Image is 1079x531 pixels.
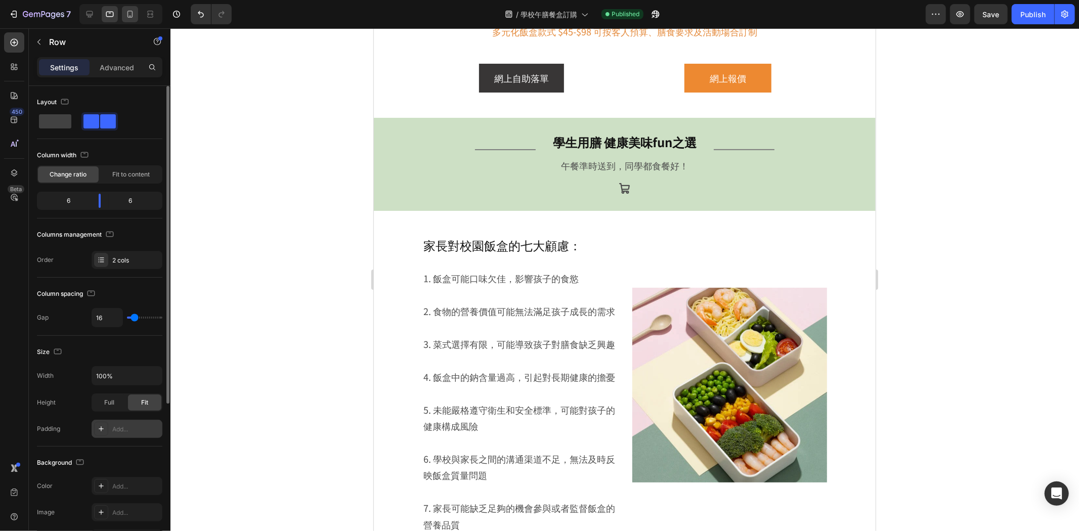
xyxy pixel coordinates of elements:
div: Add... [112,508,160,517]
a: 網上自助落單 [105,35,190,64]
div: Column width [37,149,91,162]
span: Full [104,398,114,407]
button: 7 [4,4,75,24]
button: Save [974,4,1008,24]
div: Size [37,345,64,359]
p: 1. 飯盒可能口味欠佳，影響孩子的食慾 [50,242,242,258]
p: Settings [50,62,78,73]
div: Add... [112,425,160,434]
div: Width [37,371,54,380]
p: 7. 家長可能缺乏足夠的機會參與或者監督飯盒的營養品質 [50,455,242,504]
div: Beta [8,185,24,193]
iframe: Design area [374,28,876,531]
p: 網上自助落單 [120,41,175,58]
div: Color [37,481,53,491]
p: 5. 未能嚴格遵守衛生和安全標準，可能對孩子的健康構成風險 [50,357,242,406]
button: Publish [1012,4,1054,24]
div: Image [37,508,55,517]
h2: 學生用膳 健康美味fun之選 [170,106,332,121]
div: Gap [37,313,49,322]
input: Auto [92,367,162,385]
p: 7 [66,8,71,20]
div: Undo/Redo [191,4,232,24]
p: 2. 食物的營養價值可能無法滿足孩子成長的需求 [50,258,242,291]
div: 2 cols [112,256,160,265]
div: Background [37,456,86,470]
div: 450 [10,108,24,116]
div: Layout [37,96,71,109]
div: Order [37,255,54,264]
p: 網上報價 [336,41,372,58]
span: Fit [141,398,148,407]
a: 網上報價 [311,35,398,64]
span: Published [612,10,639,19]
p: Advanced [100,62,134,73]
div: 6 [39,194,91,208]
div: Column spacing [37,287,97,301]
span: 學校午膳餐盒訂購 [521,9,577,20]
div: 6 [109,194,160,208]
span: / [516,9,519,20]
div: Open Intercom Messenger [1045,481,1069,506]
input: Auto [92,308,122,327]
div: Padding [37,424,60,433]
p: Row [49,36,135,48]
div: Add... [112,482,160,491]
p: 3. 菜式選擇有限，可能導致孩子對膳食缺乏興趣 [50,291,242,324]
div: Height [37,398,56,407]
img: lunchbox_new_section_01_113773a3-8146-459b-84da-fcebf0e93870.jpg [258,259,453,454]
h2: 家長對校園飯盒的七大顧慮： [49,208,243,226]
div: Columns management [37,228,116,242]
div: Publish [1020,9,1046,20]
span: Fit to content [112,170,150,179]
span: Save [983,10,1000,19]
p: 6. 學校與家長之間的溝通渠道不足，無法及時反映飯盒質量問題 [50,406,242,455]
p: 午餐準時送到，同學都食餐好！ [1,129,501,145]
p: 4. 飯盒中的鈉含量過高，引起對長期健康的擔憂 [50,324,242,357]
span: Change ratio [50,170,87,179]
